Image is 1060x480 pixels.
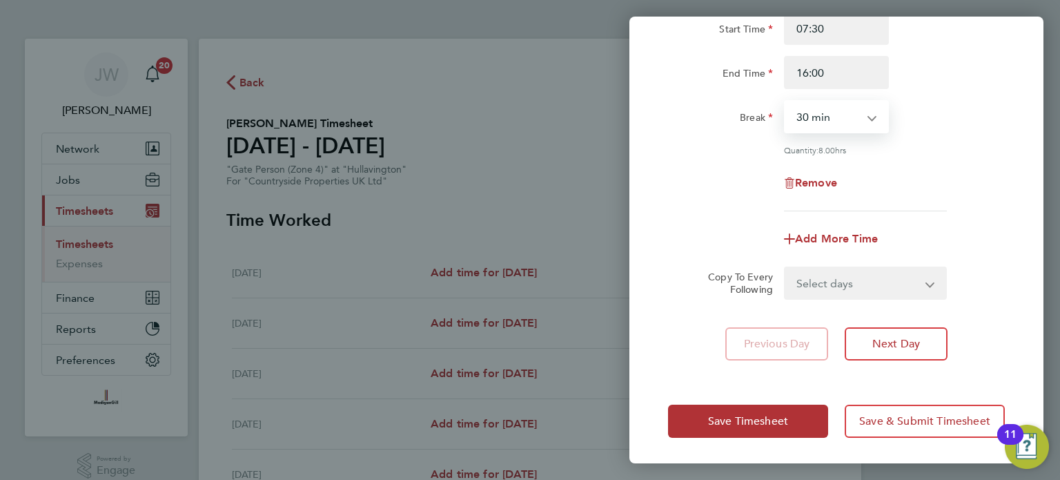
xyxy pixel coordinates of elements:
label: Copy To Every Following [697,271,773,296]
button: Save Timesheet [668,405,828,438]
div: Quantity: hrs [784,144,947,155]
label: Start Time [719,23,773,39]
div: 11 [1004,434,1017,452]
button: Add More Time [784,233,878,244]
label: End Time [723,67,773,84]
span: Next Day [872,337,920,351]
span: Save & Submit Timesheet [859,414,990,428]
button: Open Resource Center, 11 new notifications [1005,425,1049,469]
button: Next Day [845,327,948,361]
span: Remove [795,176,837,189]
span: Save Timesheet [708,414,788,428]
span: 8.00 [818,144,835,155]
button: Remove [784,177,837,189]
span: Add More Time [795,232,878,245]
input: E.g. 08:00 [784,12,889,45]
label: Break [740,111,773,128]
button: Save & Submit Timesheet [845,405,1005,438]
input: E.g. 18:00 [784,56,889,89]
